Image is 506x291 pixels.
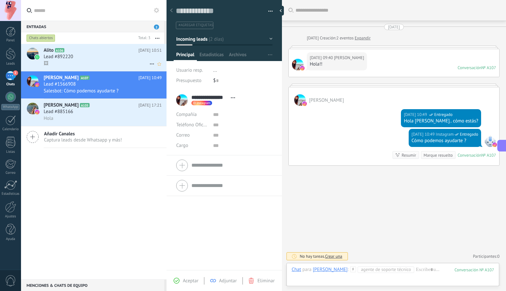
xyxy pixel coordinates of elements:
span: A106 [55,48,64,52]
span: Lead #1566908 [44,81,76,88]
span: para [302,266,311,273]
span: Añadir Canales [44,131,122,137]
div: 107 [455,267,494,273]
div: WhatsApp [1,104,20,110]
span: Adjuntar [219,278,237,284]
span: 0 [497,254,500,259]
div: Correo [1,171,20,175]
span: A105 [80,103,89,107]
div: Conversación [458,65,481,70]
span: Sofi Barbagelata [294,94,306,106]
span: Sofi Barbagelata [292,59,304,70]
div: Compañía [176,109,208,120]
img: icon [35,82,39,87]
span: Entregado [434,111,453,118]
span: Eliminar [257,278,275,284]
button: Más [150,32,164,44]
img: instagram.svg [492,142,497,147]
div: Panel [1,38,20,43]
div: [DATE] [307,35,320,41]
span: 2 eventos [336,35,353,41]
span: Agente de soporte técnico [358,266,414,273]
div: Cargo [176,140,208,151]
div: Cómo podemos ayudarte ? [412,138,478,144]
div: Listas [1,150,20,154]
span: [PERSON_NAME] [44,75,79,81]
button: Correo [176,130,190,140]
span: Usuario resp. [176,67,203,73]
div: [DATE] 09:40 [310,55,334,61]
button: Teléfono Oficina [176,120,208,130]
span: Instagram [484,135,496,147]
div: Conversación [458,152,481,158]
span: ... [213,67,217,73]
div: Sofi Barbagelata [313,266,348,272]
span: Aceptar [183,278,198,284]
div: Chats [1,82,20,87]
span: Principal [176,52,194,61]
a: avataricon[PERSON_NAME]A105[DATE] 17:21Lead #885166Hola [21,99,167,126]
div: Resumir [402,152,416,158]
span: 2 [13,70,18,76]
img: instagram.svg [300,66,305,70]
div: Ocultar [277,6,284,16]
div: No hay tareas. [300,254,342,259]
span: Presupuesto [176,78,201,84]
div: [DATE] 10:49 [404,111,428,118]
div: Presupuesto [176,76,208,86]
span: 2 [154,25,159,29]
div: Hola [PERSON_NAME].. cómo estás? [404,118,478,124]
span: Lead #892220 [44,54,73,60]
div: Leads [1,62,20,66]
div: Ayuda [1,237,20,241]
div: $ [213,76,273,86]
span: Instagram [436,131,454,138]
span: [DATE] 10:51 [138,47,162,54]
div: [DATE] [388,24,400,30]
span: Sofi Barbagelata [334,55,364,61]
div: Entradas [21,21,164,32]
img: instagram.svg [302,101,307,106]
span: Teléfono Oficina [176,122,210,128]
a: Expandir [355,35,371,41]
span: Sofi Barbagelata [309,97,344,103]
span: #agregar etiquetas [178,23,213,27]
span: Salesbot: Cómo podemos ayudarte ? [44,88,119,94]
span: Alito [44,47,54,54]
div: Total: 3 [136,35,150,41]
div: Creación: [307,35,371,41]
div: Hola!! [310,61,364,68]
span: Captura leads desde Whatsapp y más! [44,137,122,143]
div: Chats abiertos [27,34,55,42]
img: icon [35,110,39,114]
div: Menciones & Chats de equipo [21,279,164,291]
span: Estadísticas [199,52,224,61]
span: [PERSON_NAME] [44,102,79,109]
div: Estadísticas [1,192,20,196]
a: avataricon[PERSON_NAME]A107[DATE] 10:49Lead #1566908Salesbot: Cómo podemos ayudarte ? [21,71,167,99]
img: icon [35,55,39,59]
span: Crear una [325,254,342,259]
span: Lead #885166 [44,109,73,115]
span: A107 [80,76,89,80]
span: [DATE] 10:49 [138,75,162,81]
div: Ajustes [1,214,20,219]
div: [DATE] 10:49 [412,131,436,138]
div: Usuario resp. [176,65,208,76]
div: Marque resuelto [424,152,453,158]
div: № A107 [481,152,496,158]
span: instagram [197,101,210,105]
span: Hola [44,115,53,121]
div: № A107 [481,65,496,70]
span: Correo [176,132,190,138]
div: Calendario [1,127,20,131]
a: Participantes:0 [473,254,500,259]
span: [DATE] 17:21 [138,102,162,109]
span: Cargo [176,143,188,148]
span: Archivos [229,52,246,61]
span: 🖼 [44,60,48,67]
a: avatariconAlitoA106[DATE] 10:51Lead #892220🖼 [21,44,167,71]
span: Entregado [460,131,478,138]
